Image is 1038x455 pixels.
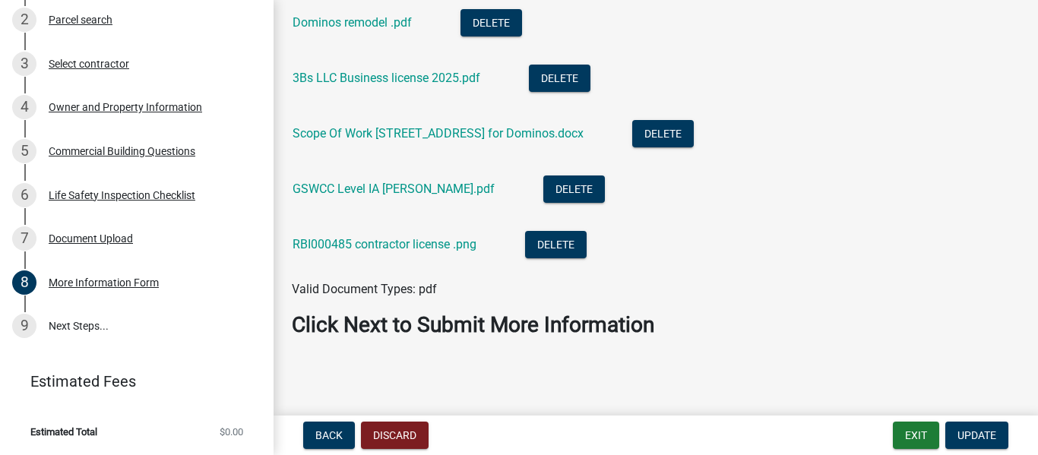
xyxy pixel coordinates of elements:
span: Back [315,429,343,441]
button: Delete [460,9,522,36]
span: Valid Document Types: pdf [292,282,437,296]
div: 8 [12,270,36,295]
button: Discard [361,422,429,449]
span: Update [957,429,996,441]
div: Commercial Building Questions [49,146,195,156]
div: Life Safety Inspection Checklist [49,190,195,201]
div: 3 [12,52,36,76]
wm-modal-confirm: Delete Document [632,128,694,142]
div: Owner and Property Information [49,102,202,112]
div: 2 [12,8,36,32]
button: Delete [525,231,587,258]
wm-modal-confirm: Delete Document [543,183,605,197]
a: RBI000485 contractor license .png [293,237,476,251]
button: Delete [529,65,590,92]
div: Select contractor [49,58,129,69]
span: Estimated Total [30,427,97,437]
div: Document Upload [49,233,133,244]
div: 9 [12,314,36,338]
a: 3Bs LLC Business license 2025.pdf [293,71,480,85]
wm-modal-confirm: Delete Document [525,239,587,253]
button: Exit [893,422,939,449]
wm-modal-confirm: Delete Document [529,72,590,87]
button: Update [945,422,1008,449]
strong: Click Next to Submit More Information [292,312,654,337]
button: Delete [543,175,605,203]
button: Delete [632,120,694,147]
a: Estimated Fees [12,366,249,397]
a: GSWCC Level IA [PERSON_NAME].pdf [293,182,495,196]
a: Dominos remodel .pdf [293,15,412,30]
div: 7 [12,226,36,251]
div: More Information Form [49,277,159,288]
div: 5 [12,139,36,163]
button: Back [303,422,355,449]
a: Scope Of Work [STREET_ADDRESS] for Dominos.docx [293,126,584,141]
span: $0.00 [220,427,243,437]
div: Parcel search [49,14,112,25]
div: 4 [12,95,36,119]
wm-modal-confirm: Delete Document [460,17,522,31]
div: 6 [12,183,36,207]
